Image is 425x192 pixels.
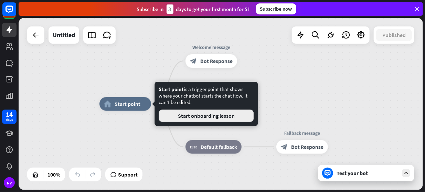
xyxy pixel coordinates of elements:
div: Untitled [53,26,75,44]
div: Welcome message [180,44,242,51]
i: block_bot_response [190,58,197,65]
i: block_bot_response [281,144,288,150]
div: days [6,117,13,122]
span: Support [118,169,138,180]
div: Test your bot [337,170,399,177]
div: is a trigger point that shows where your chatbot starts the chat flow. It can't be edited. [159,86,254,122]
span: Start point [159,86,184,92]
a: 14 days [2,110,17,124]
button: Published [376,29,412,41]
div: 3 [167,4,173,14]
i: home_2 [104,101,111,108]
button: Start onboarding lesson [159,110,254,122]
span: Bot Response [200,58,233,65]
div: 14 [6,111,13,117]
div: Subscribe in days to get your first month for $1 [137,4,251,14]
div: Subscribe now [256,3,296,14]
div: NV [4,177,15,188]
div: Fallback message [271,130,333,137]
button: Open LiveChat chat widget [6,3,26,23]
span: Start point [115,101,140,108]
i: block_fallback [190,144,197,150]
span: Bot Response [291,144,323,150]
div: 100% [45,169,62,180]
span: Default fallback [201,144,237,150]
